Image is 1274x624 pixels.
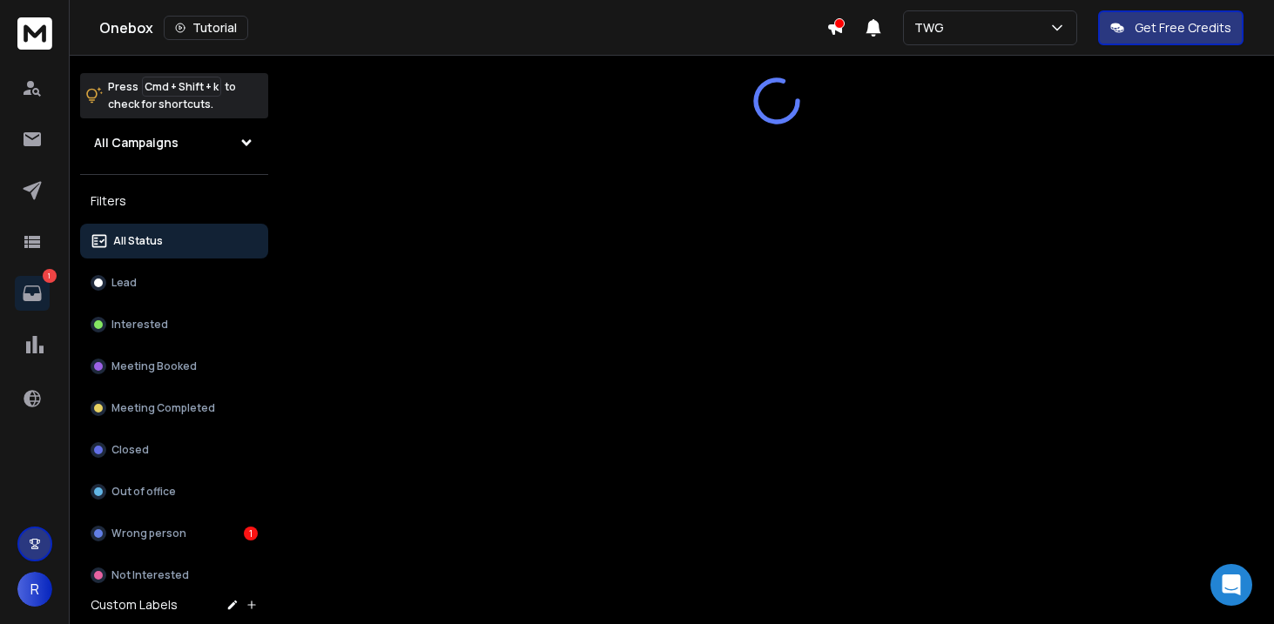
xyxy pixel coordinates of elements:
[914,19,951,37] p: TWG
[99,16,826,40] div: Onebox
[17,572,52,607] button: R
[80,558,268,593] button: Not Interested
[1098,10,1244,45] button: Get Free Credits
[1135,19,1231,37] p: Get Free Credits
[108,78,236,113] p: Press to check for shortcuts.
[244,527,258,540] div: 1
[80,391,268,426] button: Meeting Completed
[142,77,221,97] span: Cmd + Shift + k
[80,265,268,300] button: Lead
[80,307,268,342] button: Interested
[80,516,268,551] button: Wrong person1
[80,474,268,509] button: Out of office
[164,16,248,40] button: Tutorial
[91,596,178,614] h3: Custom Labels
[111,527,186,540] p: Wrong person
[80,433,268,467] button: Closed
[111,443,149,457] p: Closed
[111,401,215,415] p: Meeting Completed
[111,568,189,582] p: Not Interested
[111,276,137,290] p: Lead
[80,349,268,384] button: Meeting Booked
[80,224,268,258] button: All Status
[111,318,168,332] p: Interested
[15,276,50,311] a: 1
[111,485,176,499] p: Out of office
[80,125,268,160] button: All Campaigns
[113,234,163,248] p: All Status
[1210,564,1252,606] div: Open Intercom Messenger
[111,359,197,373] p: Meeting Booked
[94,134,179,151] h1: All Campaigns
[80,189,268,213] h3: Filters
[43,269,57,283] p: 1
